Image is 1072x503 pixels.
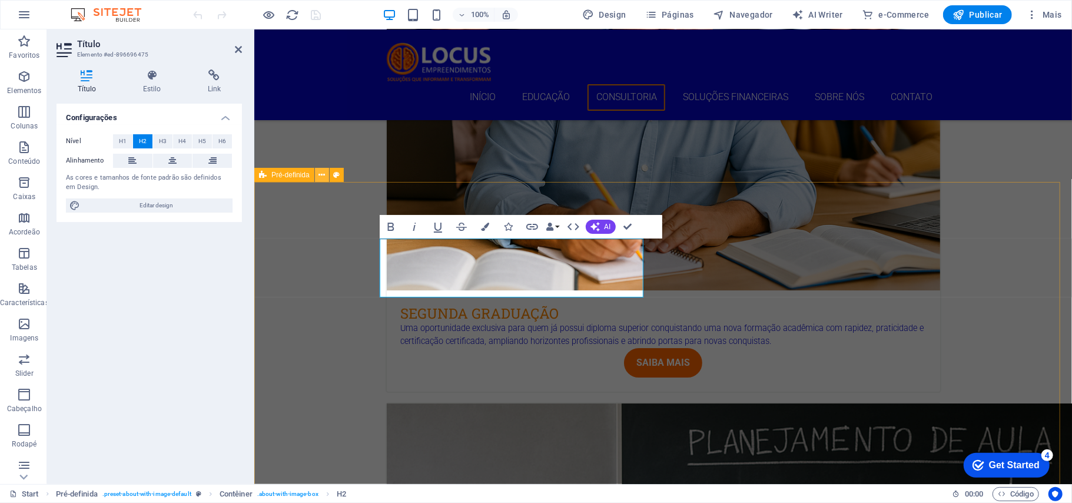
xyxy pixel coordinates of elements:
[403,215,426,239] button: Italic (Ctrl+I)
[1021,5,1067,24] button: Mais
[1048,487,1063,501] button: Usercentrics
[12,263,37,272] p: Tabelas
[380,215,402,239] button: Bold (Ctrl+B)
[562,215,585,239] button: HTML
[213,134,232,148] button: H6
[66,154,113,168] label: Alinhamento
[605,223,611,230] span: AI
[257,487,318,501] span: . about-with-image-box
[427,215,449,239] button: Underline (Ctrl+U)
[286,8,300,22] i: Recarregar página
[857,5,934,24] button: e-Commerce
[119,134,127,148] span: H1
[198,134,206,148] span: H5
[57,70,122,94] h4: Título
[113,134,132,148] button: H1
[57,104,242,125] h4: Configurações
[262,8,276,22] button: Clique aqui para sair do modo de visualização e continuar editando
[965,487,983,501] span: 00 00
[474,215,496,239] button: Colors
[453,8,494,22] button: 100%
[470,8,489,22] h6: 100%
[787,5,848,24] button: AI Writer
[952,487,984,501] h6: Tempo de sessão
[545,215,561,239] button: Data Bindings
[578,5,631,24] div: Design (Ctrl+Alt+Y)
[77,39,242,49] h2: Título
[218,134,226,148] span: H6
[133,134,152,148] button: H2
[1026,9,1062,21] span: Mais
[450,215,473,239] button: Strikethrough
[617,215,639,239] button: Confirm (Ctrl+⏎)
[8,157,40,166] p: Conteúdo
[501,9,512,20] i: Ao redimensionar, ajusta automaticamente o nível de zoom para caber no dispositivo escolhido.
[952,9,1003,21] span: Publicar
[521,215,543,239] button: Link
[178,134,186,148] span: H4
[193,134,212,148] button: H5
[11,121,38,131] p: Colunas
[56,487,347,501] nav: breadcrumb
[35,13,85,24] div: Get Started
[12,439,37,449] p: Rodapé
[7,86,41,95] p: Elementos
[9,51,39,60] p: Favoritos
[102,487,191,501] span: . preset-about-with-image-default
[9,487,39,501] a: Clique para cancelar a seleção. Clique duas vezes para abrir as Páginas
[66,198,233,213] button: Editar design
[15,369,34,378] p: Slider
[792,9,843,21] span: AI Writer
[943,5,1012,24] button: Publicar
[139,134,147,148] span: H2
[153,134,172,148] button: H3
[77,49,218,60] h3: Elemento #ed-896696475
[196,491,201,497] i: Este elemento é uma predefinição personalizável
[497,215,520,239] button: Icons
[578,5,631,24] button: Design
[7,404,42,413] p: Cabeçalho
[708,5,778,24] button: Navegador
[68,8,156,22] img: Editor Logo
[337,487,346,501] span: Clique para selecionar. Clique duas vezes para editar
[862,9,929,21] span: e-Commerce
[998,487,1034,501] span: Código
[713,9,773,21] span: Navegador
[122,70,187,94] h4: Estilo
[14,192,36,201] p: Caixas
[582,9,626,21] span: Design
[220,487,253,501] span: Clique para selecionar. Clique duas vezes para editar
[187,70,242,94] h4: Link
[993,487,1039,501] button: Código
[586,220,616,234] button: AI
[645,9,694,21] span: Páginas
[9,6,95,31] div: Get Started 4 items remaining, 20% complete
[640,5,699,24] button: Páginas
[973,489,975,498] span: :
[66,134,113,148] label: Nível
[10,333,38,343] p: Imagens
[56,487,98,501] span: Clique para selecionar. Clique duas vezes para editar
[159,134,167,148] span: H3
[66,173,233,193] div: As cores e tamanhos de fonte padrão são definidos em Design.
[87,2,99,14] div: 4
[286,8,300,22] button: reload
[84,198,229,213] span: Editar design
[271,171,310,178] span: Pré-definida
[173,134,193,148] button: H4
[9,227,40,237] p: Acordeão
